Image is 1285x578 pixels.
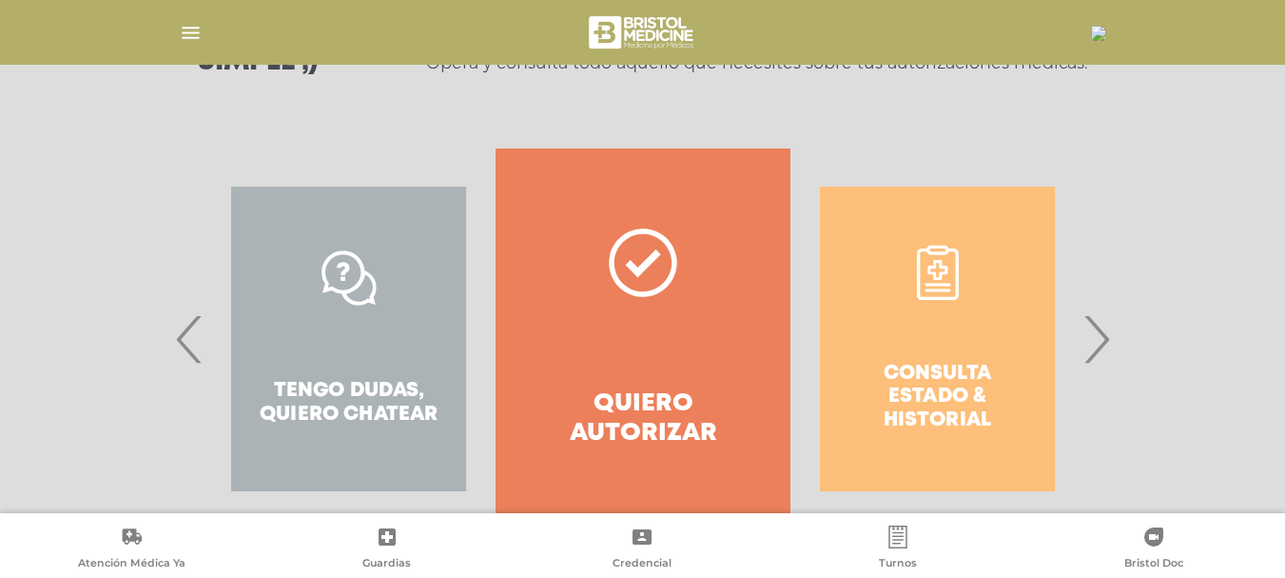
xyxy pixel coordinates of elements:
span: Bristol Doc [1124,556,1183,573]
a: Atención Médica Ya [4,526,260,574]
span: Atención Médica Ya [78,556,185,573]
img: Cober_menu-lines-white.svg [179,21,203,45]
span: Next [1078,288,1115,390]
span: Previous [171,288,208,390]
span: Turnos [879,556,917,573]
a: Quiero autorizar [496,149,789,529]
span: Credencial [613,556,672,573]
a: Turnos [770,526,1026,574]
h4: Quiero autorizar [530,389,755,448]
a: Bristol Doc [1025,526,1281,574]
span: Guardias [362,556,411,573]
img: 39300 [1091,26,1106,41]
a: Guardias [260,526,516,574]
img: bristol-medicine-blanco.png [586,10,699,55]
a: Credencial [515,526,770,574]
